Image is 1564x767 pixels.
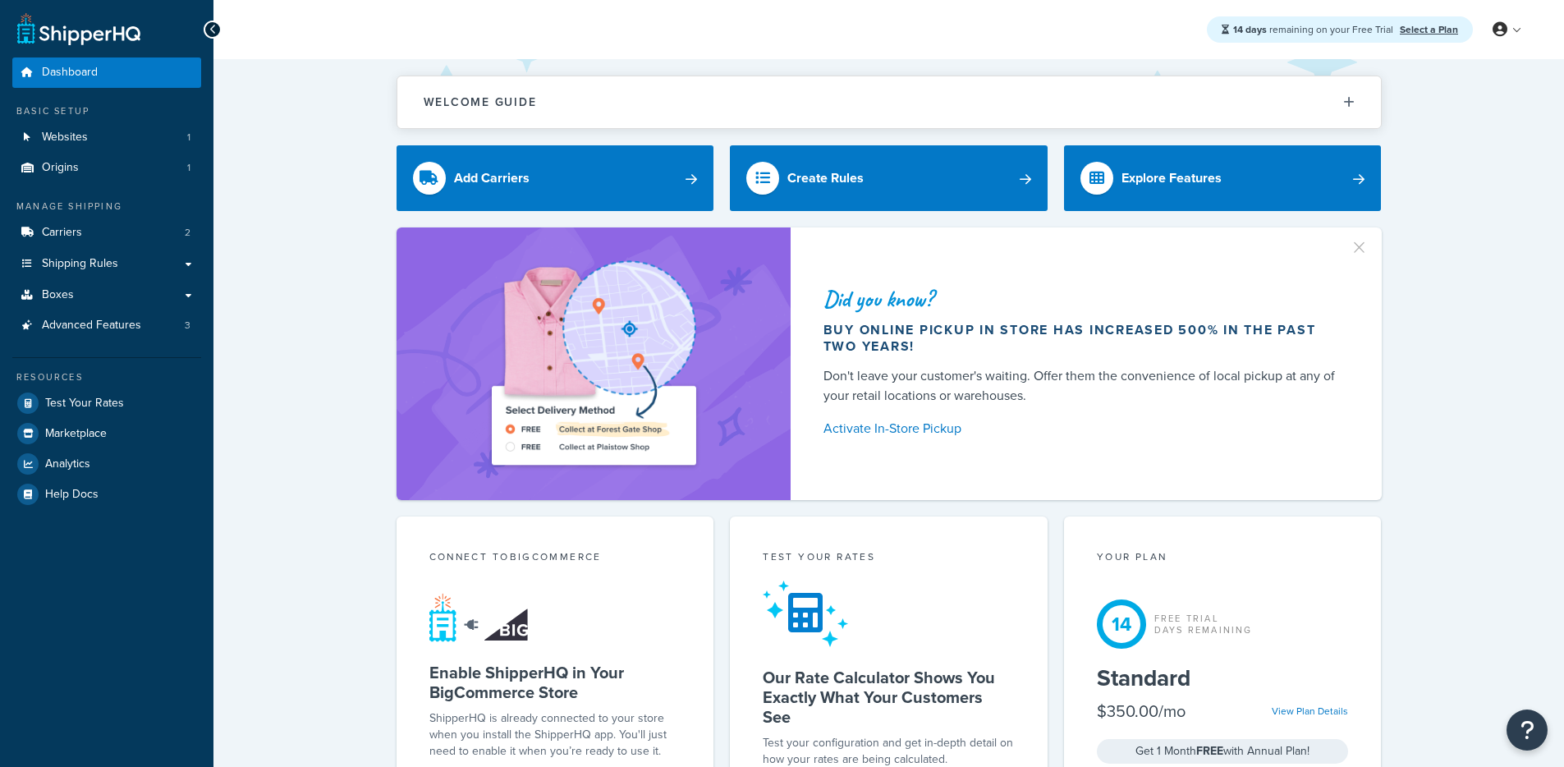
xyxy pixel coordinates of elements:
[1507,710,1548,751] button: Open Resource Center
[1097,549,1349,568] div: Your Plan
[429,663,681,702] h5: Enable ShipperHQ in Your BigCommerce Store
[787,167,864,190] div: Create Rules
[12,388,201,418] a: Test Your Rates
[12,104,201,118] div: Basic Setup
[429,593,532,642] img: connect-shq-bc-71769feb.svg
[445,252,742,475] img: ad-shirt-map-b0359fc47e01cab431d101c4b569394f6a03f54285957d908178d52f29eb9668.png
[429,710,681,760] p: ShipperHQ is already connected to your store when you install the ShipperHQ app. You'll just need...
[12,122,201,153] a: Websites1
[1233,22,1267,37] strong: 14 days
[12,310,201,341] a: Advanced Features3
[424,96,537,108] h2: Welcome Guide
[12,480,201,509] a: Help Docs
[1233,22,1396,37] span: remaining on your Free Trial
[12,419,201,448] a: Marketplace
[12,249,201,279] a: Shipping Rules
[185,226,190,240] span: 2
[823,366,1342,406] div: Don't leave your customer's waiting. Offer them the convenience of local pickup at any of your re...
[12,122,201,153] li: Websites
[12,218,201,248] li: Carriers
[1097,739,1349,764] div: Get 1 Month with Annual Plan!
[12,370,201,384] div: Resources
[12,449,201,479] a: Analytics
[12,153,201,183] a: Origins1
[12,57,201,88] a: Dashboard
[730,145,1048,211] a: Create Rules
[763,668,1015,727] h5: Our Rate Calculator Shows You Exactly What Your Customers See
[823,417,1342,440] a: Activate In-Store Pickup
[42,226,82,240] span: Carriers
[1121,167,1222,190] div: Explore Features
[1097,665,1349,691] h5: Standard
[45,427,107,441] span: Marketplace
[42,131,88,145] span: Websites
[12,280,201,310] a: Boxes
[45,397,124,411] span: Test Your Rates
[42,288,74,302] span: Boxes
[1097,700,1186,723] div: $350.00/mo
[1196,742,1223,760] strong: FREE
[185,319,190,333] span: 3
[823,322,1342,355] div: Buy online pickup in store has increased 500% in the past two years!
[187,131,190,145] span: 1
[42,66,98,80] span: Dashboard
[397,145,714,211] a: Add Carriers
[454,167,530,190] div: Add Carriers
[12,153,201,183] li: Origins
[42,257,118,271] span: Shipping Rules
[1272,704,1348,719] a: View Plan Details
[12,310,201,341] li: Advanced Features
[45,488,99,502] span: Help Docs
[1154,613,1253,636] div: Free Trial Days Remaining
[1400,22,1458,37] a: Select a Plan
[187,161,190,175] span: 1
[45,457,90,471] span: Analytics
[42,319,141,333] span: Advanced Features
[763,549,1015,568] div: Test your rates
[823,287,1342,310] div: Did you know?
[12,218,201,248] a: Carriers2
[42,161,79,175] span: Origins
[12,200,201,214] div: Manage Shipping
[1064,145,1382,211] a: Explore Features
[429,549,681,568] div: Connect to BigCommerce
[1097,599,1146,649] div: 14
[397,76,1381,128] button: Welcome Guide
